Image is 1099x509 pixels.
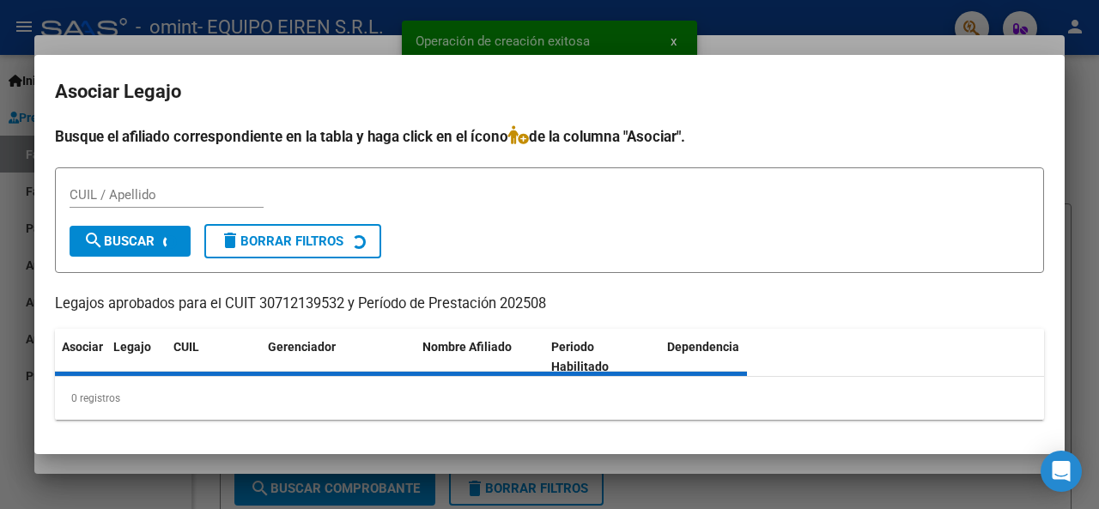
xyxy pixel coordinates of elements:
span: Borrar Filtros [220,233,343,249]
mat-icon: search [83,230,104,251]
datatable-header-cell: Legajo [106,329,167,385]
datatable-header-cell: Dependencia [660,329,789,385]
p: Legajos aprobados para el CUIT 30712139532 y Período de Prestación 202508 [55,294,1044,315]
div: Open Intercom Messenger [1041,451,1082,492]
mat-icon: delete [220,230,240,251]
datatable-header-cell: Gerenciador [261,329,416,385]
datatable-header-cell: Asociar [55,329,106,385]
button: Buscar [70,226,191,257]
div: 0 registros [55,377,1044,420]
span: CUIL [173,340,199,354]
datatable-header-cell: Periodo Habilitado [544,329,660,385]
datatable-header-cell: CUIL [167,329,261,385]
span: Periodo Habilitado [551,340,609,373]
span: Buscar [83,233,155,249]
h2: Asociar Legajo [55,76,1044,108]
span: Asociar [62,340,103,354]
button: Borrar Filtros [204,224,381,258]
span: Dependencia [667,340,739,354]
h4: Busque el afiliado correspondiente en la tabla y haga click en el ícono de la columna "Asociar". [55,125,1044,148]
span: Legajo [113,340,151,354]
datatable-header-cell: Nombre Afiliado [416,329,544,385]
span: Gerenciador [268,340,336,354]
span: Nombre Afiliado [422,340,512,354]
